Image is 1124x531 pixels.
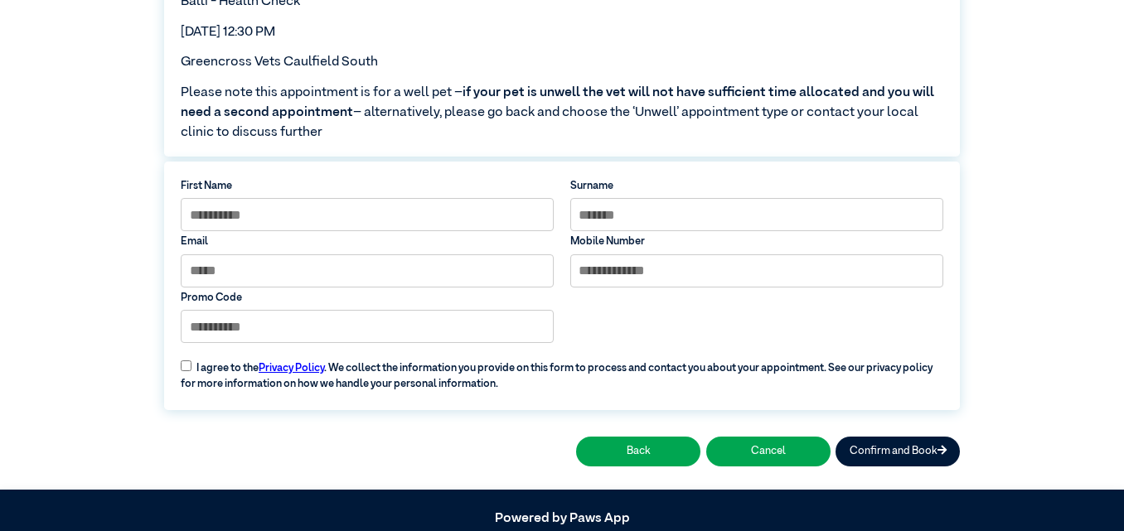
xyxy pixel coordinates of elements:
label: First Name [181,178,554,194]
span: Please note this appointment is for a well pet – – alternatively, please go back and choose the ‘... [181,83,943,142]
label: Email [181,234,554,249]
label: I agree to the . We collect the information you provide on this form to process and contact you a... [172,350,951,392]
input: I agree to thePrivacy Policy. We collect the information you provide on this form to process and ... [181,360,191,371]
button: Back [576,437,700,466]
span: if your pet is unwell the vet will not have sufficient time allocated and you will need a second ... [181,86,934,119]
button: Confirm and Book [836,437,960,466]
span: Greencross Vets Caulfield South [181,56,378,69]
h5: Powered by Paws App [164,511,960,527]
button: Cancel [706,437,831,466]
a: Privacy Policy [259,363,324,374]
span: [DATE] 12:30 PM [181,26,275,39]
label: Surname [570,178,943,194]
label: Mobile Number [570,234,943,249]
label: Promo Code [181,290,554,306]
